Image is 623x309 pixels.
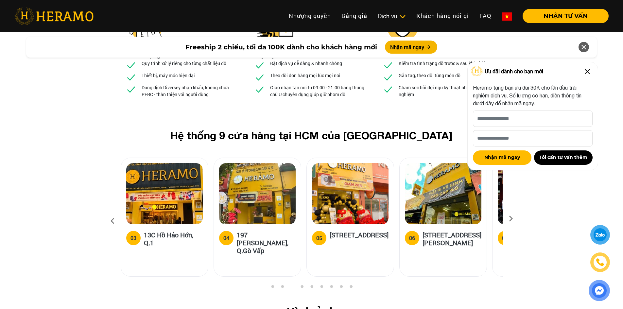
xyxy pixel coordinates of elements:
button: 3 [289,285,295,291]
a: phone-icon [591,253,609,271]
div: 07 [502,234,508,242]
img: Logo [471,66,483,76]
a: NHẬN TƯ VẤN [517,13,609,19]
p: Gắn tag, theo dõi từng món đồ [399,72,460,79]
img: checked.svg [126,72,136,82]
a: FAQ [474,9,496,23]
img: checked.svg [383,84,393,94]
img: checked.svg [126,60,136,70]
p: Đặt dịch vụ dễ dàng & nhanh chóng [270,60,342,67]
p: Giao nhận tận nơi từ 09:00 - 21:00 bằng thùng chữ U chuyên dụng giúp giữ phom đồ [270,84,369,98]
a: Bảng giá [336,9,372,23]
span: Ưu đãi dành cho bạn mới [485,67,543,75]
img: heramo-314-le-van-viet-phuong-tang-nhon-phu-b-quan-9 [405,163,481,224]
p: Kiểm tra tình trạng đồ trước & sau khi xử lý [399,60,485,67]
button: Tôi cần tư vấn thêm [534,150,593,165]
img: checked.svg [383,72,393,82]
div: Dịch vụ [378,12,406,21]
h5: 13C Hồ Hảo Hớn, Q.1 [144,231,203,247]
img: heramo-197-nguyen-van-luong [219,163,296,224]
button: 8 [338,285,344,291]
button: Nhận mã ngay [473,150,531,165]
img: heramo-logo.png [14,8,94,25]
img: subToggleIcon [399,13,406,20]
button: 1 [269,285,276,291]
button: 9 [348,285,354,291]
button: NHẬN TƯ VẤN [523,9,609,23]
img: checked.svg [126,84,136,94]
p: Thiết bị, máy móc hiện đại [142,72,195,79]
p: Theo dõi đơn hàng mọi lúc mọi nơi [270,72,340,79]
h5: [STREET_ADDRESS] [330,231,389,244]
span: Freeship 2 chiều, tối đa 100K dành cho khách hàng mới [185,42,377,52]
p: Quy trình xử lý riêng cho từng chất liệu đồ [142,60,226,67]
h5: 197 [PERSON_NAME], Q.Gò Vấp [237,231,296,254]
a: Khách hàng nói gì [411,9,474,23]
img: checked.svg [254,60,265,70]
img: Close [582,66,593,77]
div: 03 [130,234,136,242]
img: heramo-13c-ho-hao-hon-quan-1 [126,163,203,224]
div: 05 [316,234,322,242]
div: 06 [409,234,415,242]
img: checked.svg [254,84,265,94]
p: Heramo tặng bạn ưu đãi 30K cho lần đầu trải nghiệm dịch vụ. Số lượng có hạn, điền thông tin dưới ... [473,84,593,107]
img: heramo-179b-duong-3-thang-2-phuong-11-quan-10 [312,163,389,224]
button: 5 [308,285,315,291]
img: vn-flag.png [502,12,512,21]
img: checked.svg [254,72,265,82]
img: phone-icon [596,257,605,267]
p: Chăm sóc bởi đội ngũ kỹ thuật nhiều năm kinh nghiệm [399,84,497,98]
a: Nhượng quyền [284,9,336,23]
button: 4 [299,285,305,291]
div: 04 [223,234,229,242]
img: checked.svg [383,60,393,70]
h5: [STREET_ADDRESS][PERSON_NAME] [423,231,481,247]
p: Dung dịch Diversey nhập khẩu, không chứa PERC - thân thiện với người dùng [142,84,240,98]
button: 6 [318,285,325,291]
button: 2 [279,285,286,291]
h2: Hệ thống 9 cửa hàng tại HCM của [GEOGRAPHIC_DATA] [131,129,492,142]
button: 7 [328,285,335,291]
img: heramo-15a-duong-so-2-phuong-an-khanh-thu-duc [498,163,574,224]
button: Nhận mã ngay [385,41,437,54]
